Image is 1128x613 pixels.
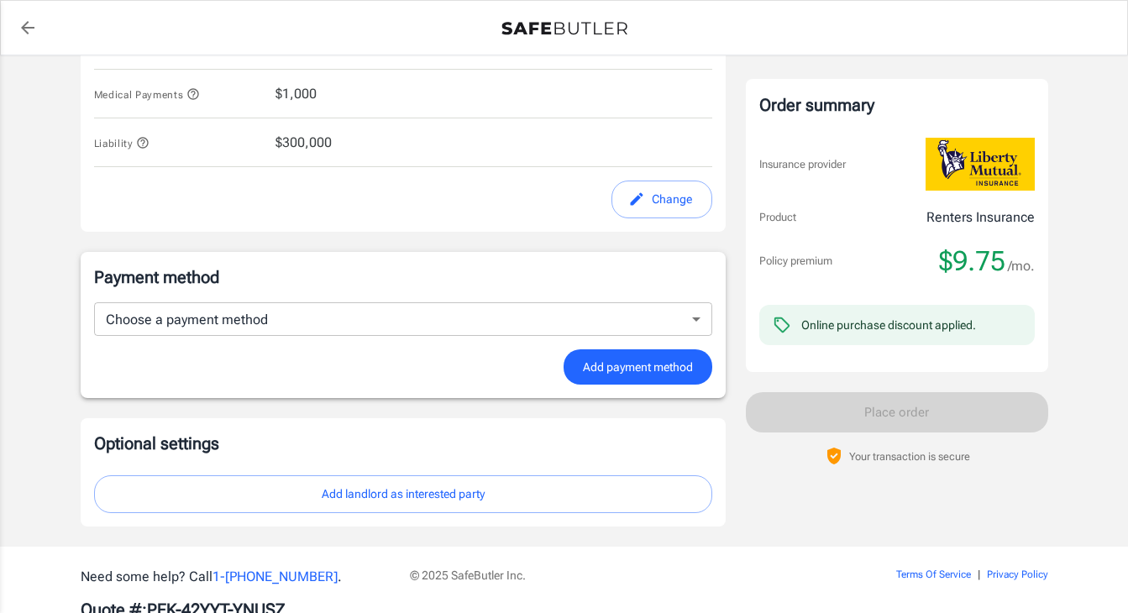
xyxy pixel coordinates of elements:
[926,207,1035,228] p: Renters Insurance
[759,156,846,173] p: Insurance provider
[939,244,1005,278] span: $9.75
[801,317,976,333] div: Online purchase discount applied.
[759,209,796,226] p: Product
[94,84,201,104] button: Medical Payments
[978,568,980,580] span: |
[94,432,712,455] p: Optional settings
[987,568,1048,580] a: Privacy Policy
[926,138,1035,191] img: Liberty Mutual
[94,89,201,101] span: Medical Payments
[275,133,332,153] span: $300,000
[81,567,390,587] p: Need some help? Call .
[564,349,712,385] button: Add payment method
[501,22,627,35] img: Back to quotes
[94,133,150,153] button: Liability
[275,84,317,104] span: $1,000
[94,475,712,513] button: Add landlord as interested party
[410,567,801,584] p: © 2025 SafeButler Inc.
[94,265,712,289] p: Payment method
[759,92,1035,118] div: Order summary
[11,11,45,45] a: back to quotes
[583,357,693,378] span: Add payment method
[896,568,971,580] a: Terms Of Service
[849,448,970,464] p: Your transaction is secure
[94,138,150,149] span: Liability
[212,568,338,584] a: 1-[PHONE_NUMBER]
[759,253,832,270] p: Policy premium
[1008,254,1035,278] span: /mo.
[611,181,712,218] button: edit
